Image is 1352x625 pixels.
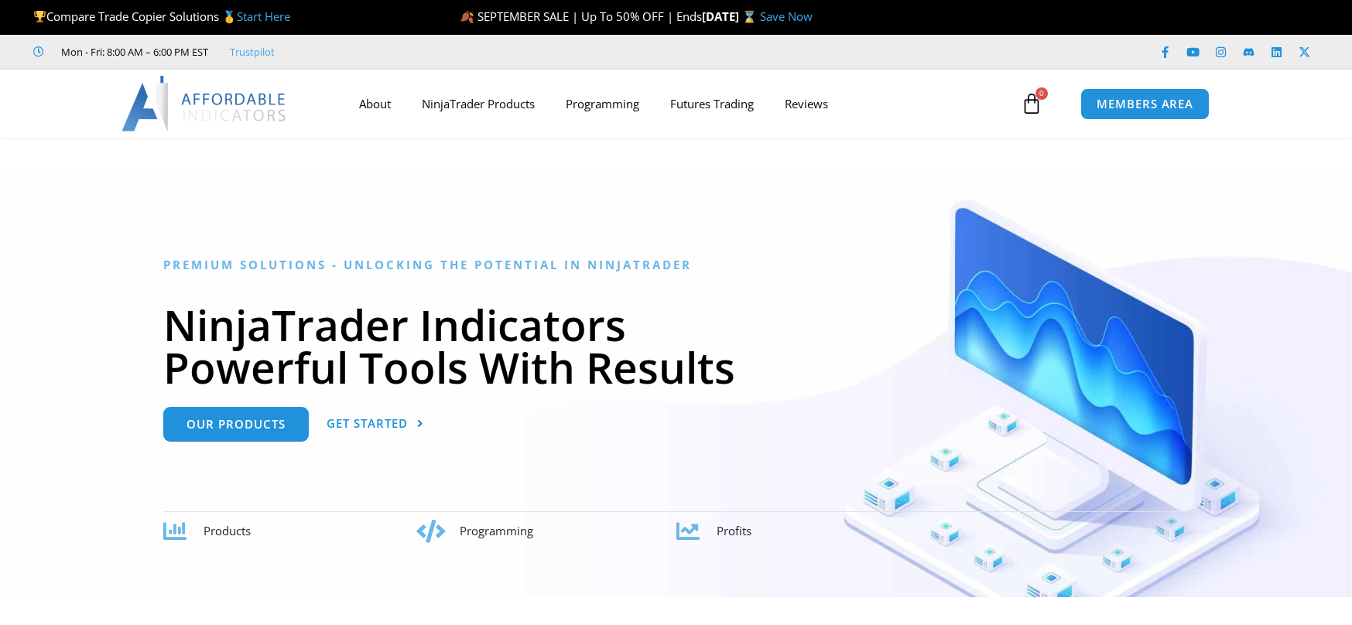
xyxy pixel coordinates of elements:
[204,523,251,538] span: Products
[344,86,1017,121] nav: Menu
[550,86,655,121] a: Programming
[655,86,769,121] a: Futures Trading
[327,418,408,429] span: Get Started
[1097,98,1193,110] span: MEMBERS AREA
[237,9,290,24] a: Start Here
[34,11,46,22] img: 🏆
[998,81,1066,126] a: 0
[163,258,1189,272] h6: Premium Solutions - Unlocking the Potential in NinjaTrader
[460,523,533,538] span: Programming
[327,407,424,442] a: Get Started
[163,303,1189,388] h1: NinjaTrader Indicators Powerful Tools With Results
[406,86,550,121] a: NinjaTrader Products
[122,76,288,131] img: LogoAI | Affordable Indicators – NinjaTrader
[344,86,406,121] a: About
[57,43,208,61] span: Mon - Fri: 8:00 AM – 6:00 PM EST
[717,523,751,538] span: Profits
[163,407,309,442] a: Our Products
[33,9,290,24] span: Compare Trade Copier Solutions 🥇
[230,43,275,61] a: Trustpilot
[769,86,844,121] a: Reviews
[760,9,813,24] a: Save Now
[1035,87,1048,100] span: 0
[1080,88,1210,120] a: MEMBERS AREA
[702,9,760,24] strong: [DATE] ⌛
[187,418,286,430] span: Our Products
[460,9,702,24] span: 🍂 SEPTEMBER SALE | Up To 50% OFF | Ends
